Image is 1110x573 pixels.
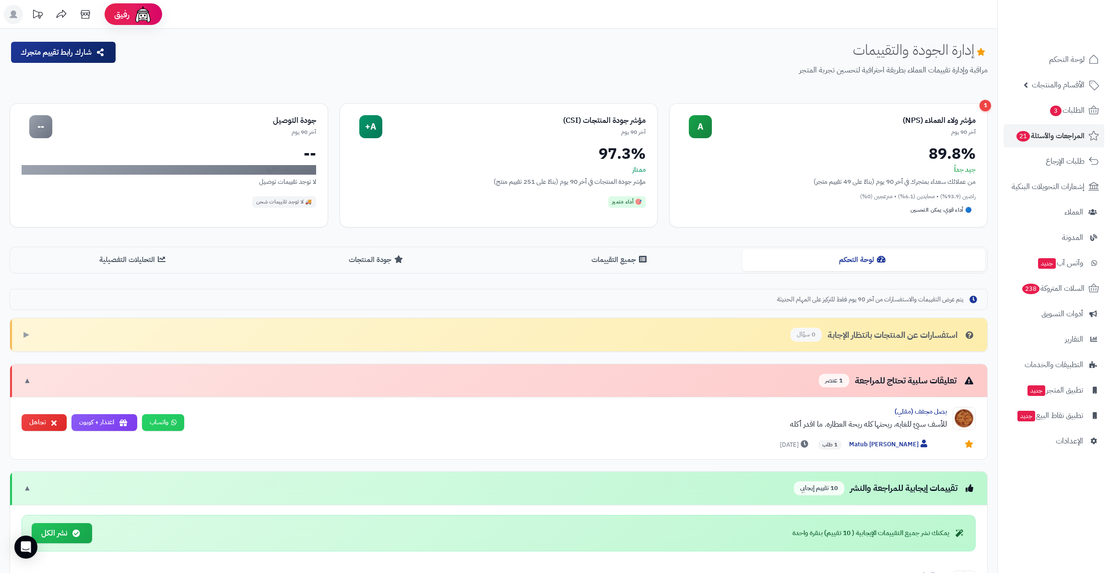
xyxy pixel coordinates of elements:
div: مؤشر جودة المنتجات في آخر 90 يوم (بناءً على 251 تقييم منتج) [352,177,646,187]
span: وآتس آب [1037,256,1083,270]
a: السلات المتروكة238 [1004,277,1104,300]
span: [DATE] [780,440,811,450]
span: جديد [1038,258,1056,269]
div: للأسف سيئ للغايه. ريحتها كله ريحة العطاره. ما اقدر أكله [192,418,947,430]
div: 89.8% [681,146,976,161]
button: لوحة التحكم [742,249,985,271]
button: التحليلات التفصيلية [12,249,255,271]
span: 1 عنصر [819,374,849,388]
span: 1 طلب [818,440,841,450]
a: لوحة التحكم [1004,48,1104,71]
div: 🎯 أداء متميز [608,196,646,208]
button: شارك رابط تقييم متجرك [11,42,116,63]
div: جودة التوصيل [52,115,316,126]
div: ممتاز [352,165,646,175]
a: تحديثات المنصة [25,5,49,26]
a: تطبيق نقاط البيعجديد [1004,404,1104,427]
span: طلبات الإرجاع [1046,155,1085,168]
div: 97.3% [352,146,646,161]
div: 🔵 أداء قوي، يمكن التحسين [907,204,976,216]
a: وآتس آبجديد [1004,251,1104,275]
img: ai-face.png [133,5,153,24]
span: تطبيق نقاط البيع [1016,409,1083,422]
span: أدوات التسويق [1041,307,1083,321]
span: السلات المتروكة [1021,282,1085,295]
div: 🚚 لا توجد تقييمات شحن [252,196,316,208]
div: مؤشر ولاء العملاء (NPS) [712,115,976,126]
span: جديد [1027,385,1045,396]
a: طلبات الإرجاع [1004,150,1104,173]
a: إشعارات التحويلات البنكية [1004,175,1104,198]
h1: إدارة الجودة والتقييمات [853,42,988,58]
div: جيد جداً [681,165,976,175]
span: إشعارات التحويلات البنكية [1012,180,1085,193]
div: آخر 90 يوم [382,128,646,136]
a: الطلبات3 [1004,99,1104,122]
a: الإعدادات [1004,430,1104,453]
div: A [689,115,712,138]
div: A+ [359,115,382,138]
div: من عملائك سعداء بمتجرك في آخر 90 يوم (بناءً على 49 تقييم متجر) [681,177,976,187]
div: يمكنك نشر جميع التقييمات الإيجابية ( 10 تقييم) بنقرة واحدة [792,528,966,538]
span: ▶ [24,329,29,340]
a: أدوات التسويق [1004,302,1104,325]
div: 1 [980,100,991,111]
div: آخر 90 يوم [712,128,976,136]
a: تطبيق المتجرجديد [1004,379,1104,402]
span: المدونة [1062,231,1083,244]
span: التطبيقات والخدمات [1025,358,1083,371]
span: جديد [1017,411,1035,421]
div: تقييمات إيجابية للمراجعة والنشر [794,481,976,495]
a: واتساب [142,414,184,431]
span: المراجعات والأسئلة [1016,129,1085,143]
div: لا توجد تقييمات توصيل [22,177,316,187]
div: -- [29,115,52,138]
div: استفسارات عن المنتجات بانتظار الإجابة [791,328,976,342]
a: المراجعات والأسئلة21 [1004,124,1104,147]
div: لا توجد بيانات كافية [22,165,316,175]
div: راضين (93.9%) • محايدين (6.1%) • منزعجين (0%) [681,192,976,201]
span: 0 سؤال [791,328,822,342]
div: آخر 90 يوم [52,128,316,136]
span: رفيق [114,9,130,20]
div: مؤشر جودة المنتجات (CSI) [382,115,646,126]
img: logo-2.png [1045,22,1101,42]
div: Open Intercom Messenger [14,536,37,559]
span: يتم عرض التقييمات والاستفسارات من آخر 90 يوم فقط للتركيز على المهام الحديثة [777,295,963,304]
span: لوحة التحكم [1049,53,1085,66]
p: مراقبة وإدارة تقييمات العملاء بطريقة احترافية لتحسين تجربة المتجر [124,65,988,76]
img: Product [953,407,976,430]
span: العملاء [1064,205,1083,219]
a: التقارير [1004,328,1104,351]
button: تجاهل [22,414,67,431]
div: بصل مجفف (مقلي) [192,407,947,417]
span: 238 [1022,284,1040,295]
span: تطبيق المتجر [1027,383,1083,397]
span: 10 تقييم إيجابي [794,481,844,495]
button: جودة المنتجات [255,249,498,271]
a: العملاء [1004,201,1104,224]
button: نشر الكل [32,523,92,544]
span: الطلبات [1049,104,1085,117]
div: -- [22,146,316,161]
button: اعتذار + كوبون [71,414,137,431]
a: التطبيقات والخدمات [1004,353,1104,376]
span: الإعدادات [1056,434,1083,448]
span: التقارير [1065,333,1083,346]
span: Matub [PERSON_NAME] [849,440,930,450]
span: ▼ [24,483,31,494]
span: ▼ [24,375,31,386]
div: تعليقات سلبية تحتاج للمراجعة [819,374,976,388]
a: المدونة [1004,226,1104,249]
span: 3 [1050,106,1062,117]
span: الأقسام والمنتجات [1032,78,1085,92]
button: جميع التقييمات [499,249,742,271]
span: 21 [1016,131,1030,142]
